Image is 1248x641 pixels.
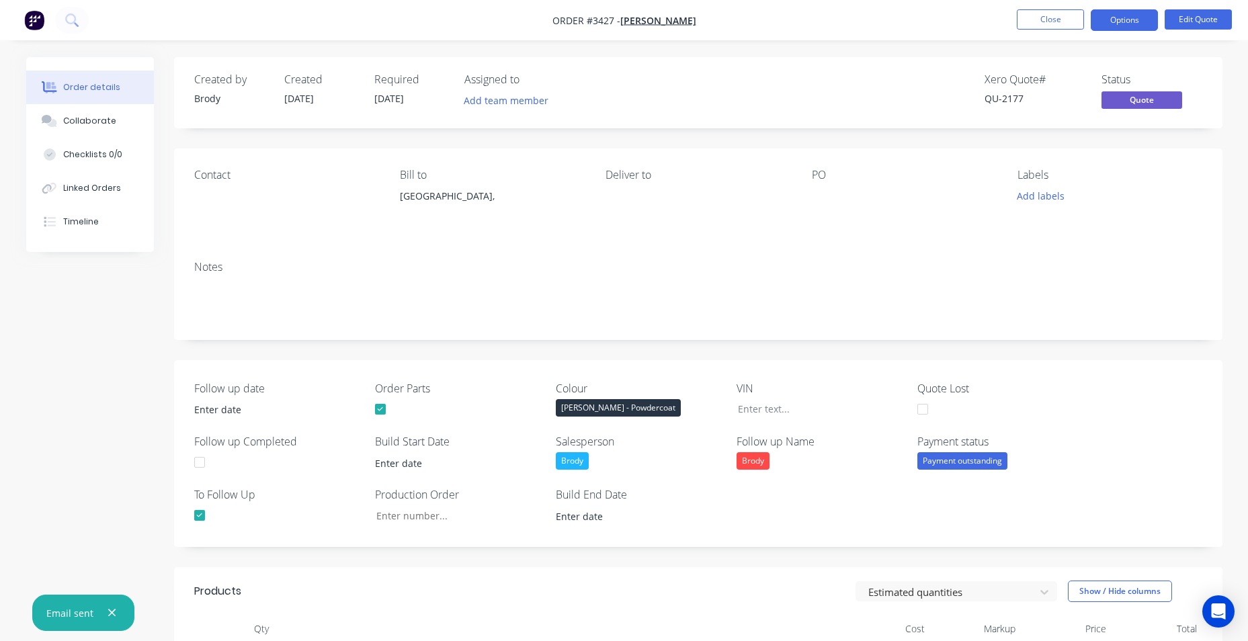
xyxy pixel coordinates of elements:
div: Status [1101,73,1202,86]
input: Enter date [546,506,714,526]
label: Follow up date [194,380,362,396]
button: Add team member [456,91,555,110]
button: Edit Quote [1165,9,1232,30]
button: Timeline [26,205,154,239]
label: Build End Date [556,486,724,503]
label: Follow up Name [737,433,905,450]
a: [PERSON_NAME] [620,14,696,27]
label: Follow up Completed [194,433,362,450]
input: Enter number... [365,505,542,525]
button: Checklists 0/0 [26,138,154,171]
div: Notes [194,261,1202,273]
div: PO [812,169,996,181]
label: VIN [737,380,905,396]
label: To Follow Up [194,486,362,503]
div: Products [194,583,241,599]
div: Order details [63,81,120,93]
button: Show / Hide columns [1068,581,1172,602]
div: [GEOGRAPHIC_DATA], [400,187,584,206]
label: Build Start Date [375,433,543,450]
button: Collaborate [26,104,154,138]
div: Assigned to [464,73,599,86]
input: Enter date [185,400,352,420]
div: Brody [737,452,769,470]
div: Deliver to [606,169,790,181]
input: Enter date [366,453,533,473]
button: Close [1017,9,1084,30]
div: [PERSON_NAME] - Powdercoat [556,399,681,417]
div: Contact [194,169,378,181]
img: Factory [24,10,44,30]
div: Collaborate [63,115,116,127]
div: Brody [556,452,589,470]
div: Payment outstanding [917,452,1007,470]
label: Salesperson [556,433,724,450]
button: Order details [26,71,154,104]
div: QU-2177 [985,91,1085,105]
label: Order Parts [375,380,543,396]
div: Created [284,73,358,86]
span: Order #3427 - [552,14,620,27]
div: Created by [194,73,268,86]
div: Open Intercom Messenger [1202,595,1235,628]
div: Xero Quote # [985,73,1085,86]
div: Timeline [63,216,99,228]
button: Options [1091,9,1158,31]
label: Payment status [917,433,1085,450]
span: [DATE] [284,92,314,105]
div: Brody [194,91,268,105]
div: Email sent [46,606,93,620]
label: Quote Lost [917,380,1085,396]
button: Add team member [464,91,556,110]
label: Production Order [375,486,543,503]
button: Linked Orders [26,171,154,205]
div: Linked Orders [63,182,121,194]
span: [DATE] [374,92,404,105]
div: [GEOGRAPHIC_DATA], [400,187,584,230]
div: Labels [1017,169,1202,181]
div: Bill to [400,169,584,181]
div: Required [374,73,448,86]
button: Add labels [1010,187,1072,205]
span: Quote [1101,91,1182,108]
label: Colour [556,380,724,396]
div: Checklists 0/0 [63,148,122,161]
